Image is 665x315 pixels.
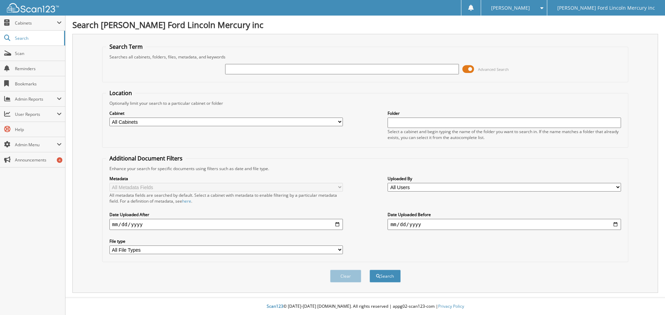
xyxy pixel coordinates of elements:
[370,270,401,282] button: Search
[478,67,509,72] span: Advanced Search
[15,35,61,41] span: Search
[491,6,530,10] span: [PERSON_NAME]
[267,303,283,309] span: Scan123
[15,81,62,87] span: Bookmarks
[109,176,343,182] label: Metadata
[182,198,191,204] a: here
[106,89,135,97] legend: Location
[330,270,361,282] button: Clear
[15,50,62,56] span: Scan
[106,43,146,50] legend: Search Term
[106,54,625,60] div: Searches all cabinets, folders, files, metadata, and keywords
[15,111,57,117] span: User Reports
[7,3,59,12] img: scan123-logo-white.svg
[15,127,62,132] span: Help
[109,110,343,116] label: Cabinet
[388,176,621,182] label: Uploaded By
[109,219,343,230] input: start
[72,19,658,30] h1: Search [PERSON_NAME] Ford Lincoln Mercury inc
[388,212,621,217] label: Date Uploaded Before
[106,155,186,162] legend: Additional Document Filters
[15,157,62,163] span: Announcements
[388,129,621,140] div: Select a cabinet and begin typing the name of the folder you want to search in. If the name match...
[15,66,62,72] span: Reminders
[15,142,57,148] span: Admin Menu
[109,192,343,204] div: All metadata fields are searched by default. Select a cabinet with metadata to enable filtering b...
[106,166,625,172] div: Enhance your search for specific documents using filters such as date and file type.
[106,100,625,106] div: Optionally limit your search to a particular cabinet or folder
[388,219,621,230] input: end
[15,20,57,26] span: Cabinets
[388,110,621,116] label: Folder
[65,298,665,315] div: © [DATE]-[DATE] [DOMAIN_NAME]. All rights reserved | appg02-scan123-com |
[438,303,464,309] a: Privacy Policy
[557,6,655,10] span: [PERSON_NAME] Ford Lincoln Mercury inc
[109,238,343,244] label: File type
[57,157,62,163] div: 4
[109,212,343,217] label: Date Uploaded After
[15,96,57,102] span: Admin Reports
